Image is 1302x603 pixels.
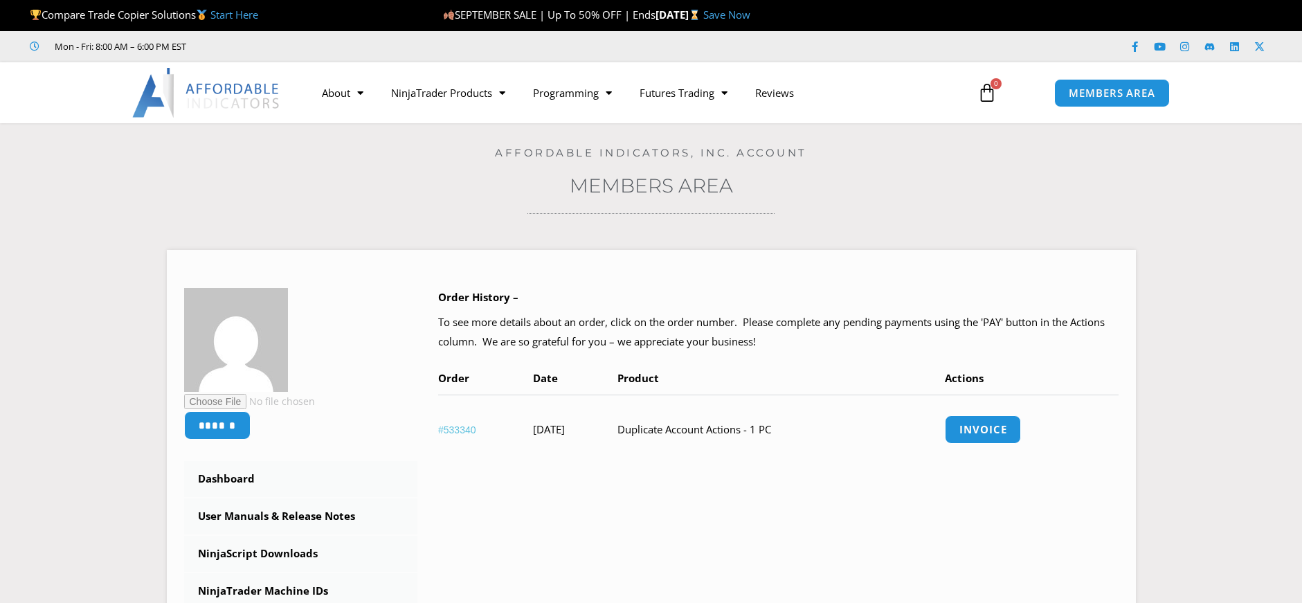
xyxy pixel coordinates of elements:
span: SEPTEMBER SALE | Up To 50% OFF | Ends [443,8,655,21]
img: 🥇 [197,10,207,20]
a: NinjaTrader Products [377,77,519,109]
span: 0 [991,78,1002,89]
span: MEMBERS AREA [1069,88,1155,98]
img: ⌛ [689,10,700,20]
strong: [DATE] [655,8,703,21]
iframe: Customer reviews powered by Trustpilot [206,39,413,53]
a: Affordable Indicators, Inc. Account [495,146,807,159]
span: Mon - Fri: 8:00 AM – 6:00 PM EST [51,38,186,55]
span: Date [533,371,558,385]
span: Compare Trade Copier Solutions [30,8,258,21]
b: Order History – [438,290,518,304]
a: Futures Trading [626,77,741,109]
td: Duplicate Account Actions - 1 PC [617,395,945,464]
a: Dashboard [184,461,418,497]
img: 7309a20ec0fa6800397170b331fef939d33eefce872c54a9a771d172071ee68e [184,288,288,392]
a: 0 [957,73,1018,113]
a: View order number 533340 [438,424,476,435]
a: MEMBERS AREA [1054,79,1170,107]
p: To see more details about an order, click on the order number. Please complete any pending paymen... [438,313,1119,352]
time: [DATE] [533,422,565,436]
a: Start Here [210,8,258,21]
img: 🏆 [30,10,41,20]
a: Programming [519,77,626,109]
a: Save Now [703,8,750,21]
a: User Manuals & Release Notes [184,498,418,534]
img: LogoAI | Affordable Indicators – NinjaTrader [132,68,281,118]
nav: Menu [308,77,961,109]
span: Order [438,371,469,385]
a: About [308,77,377,109]
a: Members Area [570,174,733,197]
a: NinjaScript Downloads [184,536,418,572]
img: 🍂 [444,10,454,20]
a: Reviews [741,77,808,109]
a: Invoice order number 533340 [945,415,1021,444]
span: Product [617,371,659,385]
span: Actions [945,371,984,385]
